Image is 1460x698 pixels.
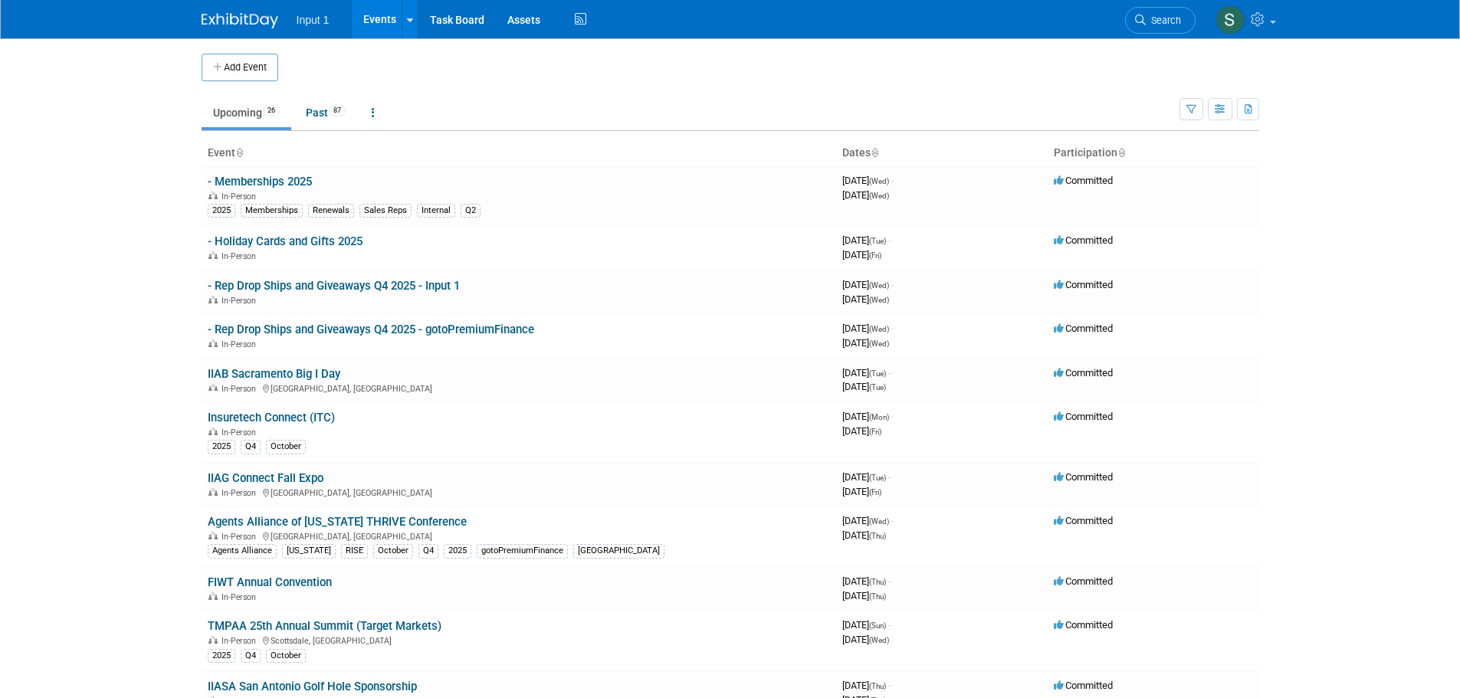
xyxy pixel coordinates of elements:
img: In-Person Event [208,636,218,644]
div: 2025 [208,204,235,218]
img: Susan Stout [1216,5,1245,34]
span: (Wed) [869,325,889,333]
span: 26 [263,105,280,116]
span: In-Person [221,592,261,602]
span: [DATE] [842,189,889,201]
span: (Fri) [869,251,881,260]
span: [DATE] [842,471,891,483]
span: - [888,680,891,691]
span: In-Person [221,192,261,202]
span: - [888,471,891,483]
div: 2025 [208,649,235,663]
a: - Rep Drop Ships and Giveaways Q4 2025 - gotoPremiumFinance [208,323,534,336]
span: (Sun) [869,621,886,630]
span: Committed [1054,471,1113,483]
a: - Memberships 2025 [208,175,312,188]
span: - [888,234,891,246]
div: [GEOGRAPHIC_DATA] [573,544,664,558]
span: [DATE] [842,279,894,290]
span: (Wed) [869,636,889,644]
span: [DATE] [842,515,894,526]
div: gotoPremiumFinance [477,544,568,558]
div: October [266,649,306,663]
span: - [891,279,894,290]
a: IIASA San Antonio Golf Hole Sponsorship [208,680,417,693]
span: [DATE] [842,381,886,392]
span: [DATE] [842,293,889,305]
span: Committed [1054,279,1113,290]
a: IIAG Connect Fall Expo [208,471,323,485]
span: In-Person [221,296,261,306]
div: [GEOGRAPHIC_DATA], [GEOGRAPHIC_DATA] [208,382,830,394]
span: In-Person [221,384,261,394]
img: In-Person Event [208,296,218,303]
div: [US_STATE] [282,544,336,558]
span: (Wed) [869,339,889,348]
div: October [373,544,413,558]
span: In-Person [221,636,261,646]
span: In-Person [221,532,261,542]
span: (Mon) [869,413,889,421]
span: (Fri) [869,488,881,496]
span: [DATE] [842,529,886,541]
span: Committed [1054,234,1113,246]
span: - [891,175,894,186]
img: In-Person Event [208,339,218,347]
a: TMPAA 25th Annual Summit (Target Markets) [208,619,441,633]
th: Dates [836,140,1048,166]
span: Committed [1054,680,1113,691]
span: [DATE] [842,323,894,334]
span: (Thu) [869,578,886,586]
span: Committed [1054,575,1113,587]
div: Scottsdale, [GEOGRAPHIC_DATA] [208,634,830,646]
span: [DATE] [842,575,891,587]
a: FIWT Annual Convention [208,575,332,589]
a: Agents Alliance of [US_STATE] THRIVE Conference [208,515,467,529]
span: (Wed) [869,177,889,185]
div: Q4 [241,440,261,454]
span: Committed [1054,515,1113,526]
a: Past87 [294,98,357,127]
th: Participation [1048,140,1259,166]
span: [DATE] [842,234,891,246]
span: Committed [1054,367,1113,378]
div: Sales Reps [359,204,412,218]
img: In-Person Event [208,251,218,259]
span: [DATE] [842,634,889,645]
span: In-Person [221,428,261,437]
span: Committed [1054,619,1113,631]
span: Committed [1054,323,1113,334]
div: Renewals [308,204,354,218]
div: Q2 [461,204,481,218]
img: In-Person Event [208,428,218,435]
div: Memberships [241,204,303,218]
img: In-Person Event [208,592,218,600]
span: Committed [1054,175,1113,186]
img: In-Person Event [208,488,218,496]
span: [DATE] [842,367,891,378]
span: (Tue) [869,369,886,378]
span: [DATE] [842,175,894,186]
div: [GEOGRAPHIC_DATA], [GEOGRAPHIC_DATA] [208,529,830,542]
div: October [266,440,306,454]
span: Committed [1054,411,1113,422]
img: In-Person Event [208,384,218,392]
span: [DATE] [842,249,881,261]
img: In-Person Event [208,192,218,199]
span: - [891,515,894,526]
div: RISE [341,544,368,558]
span: - [891,323,894,334]
div: 2025 [444,544,471,558]
span: 87 [329,105,346,116]
a: IIAB Sacramento Big I Day [208,367,340,381]
span: [DATE] [842,411,894,422]
span: - [888,367,891,378]
div: Internal [417,204,455,218]
span: (Wed) [869,192,889,200]
span: (Thu) [869,592,886,601]
span: - [888,575,891,587]
button: Add Event [202,54,278,81]
div: Q4 [241,649,261,663]
span: [DATE] [842,619,891,631]
span: (Wed) [869,281,889,290]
